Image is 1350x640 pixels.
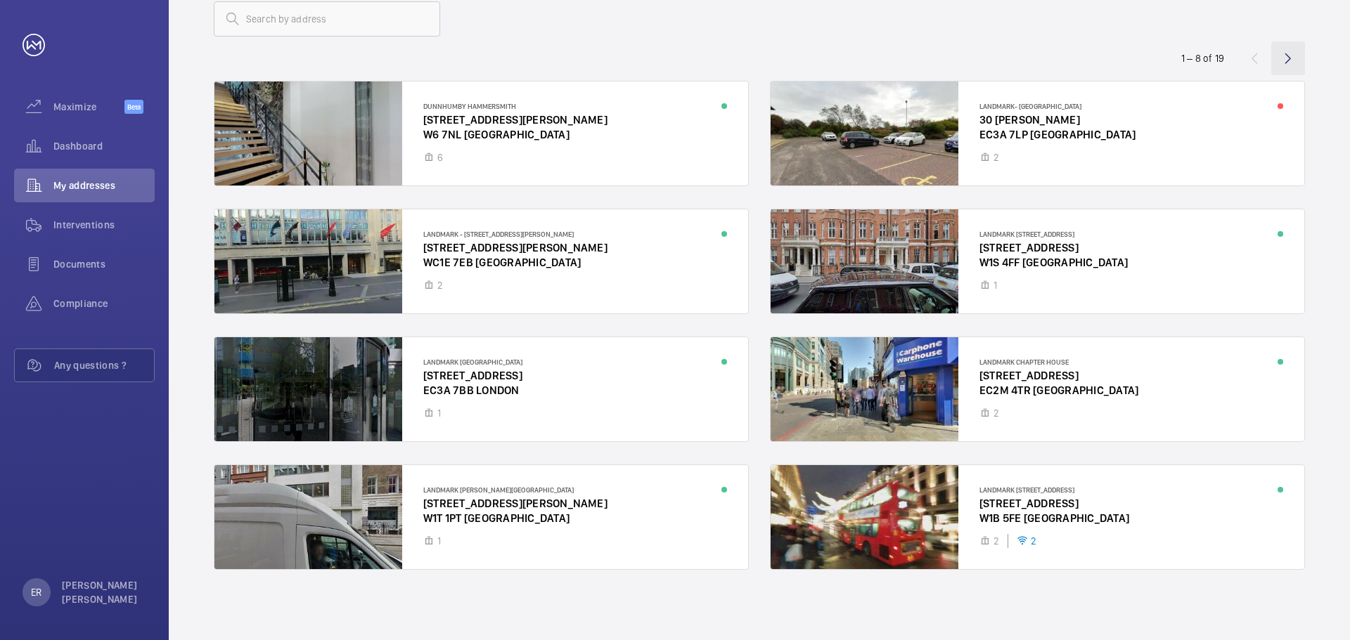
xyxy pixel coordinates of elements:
p: [PERSON_NAME] [PERSON_NAME] [62,578,146,606]
div: 1 – 8 of 19 [1181,51,1224,65]
span: My addresses [53,178,155,192]
input: Search by address [214,1,440,37]
span: Any questions ? [54,358,154,372]
span: Dashboard [53,139,155,153]
p: ER [31,585,41,599]
span: Interventions [53,218,155,232]
span: Compliance [53,296,155,311]
span: Documents [53,257,155,271]
span: Maximize [53,100,124,114]
span: Beta [124,100,143,114]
